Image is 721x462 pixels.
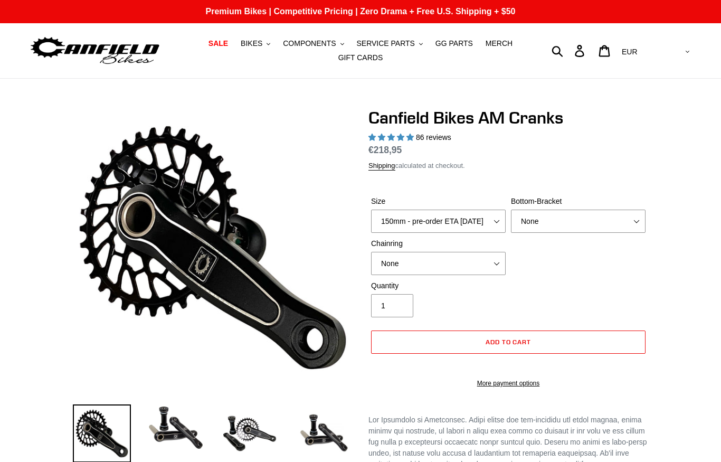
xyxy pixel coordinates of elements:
[480,36,518,51] a: MERCH
[416,133,451,142] span: 86 reviews
[278,36,349,51] button: COMPONENTS
[486,39,513,48] span: MERCH
[368,161,648,171] div: calculated at checkout.
[368,145,402,155] span: €218,95
[203,36,233,51] a: SALE
[371,379,646,388] a: More payment options
[371,280,506,291] label: Quantity
[29,34,161,68] img: Canfield Bikes
[486,338,532,346] span: Add to cart
[147,404,205,451] img: Load image into Gallery viewer, Canfield Cranks
[351,36,428,51] button: SERVICE PARTS
[208,39,228,48] span: SALE
[368,162,395,171] a: Shipping
[333,51,388,65] a: GIFT CARDS
[75,110,350,385] img: Canfield Bikes AM Cranks
[368,108,648,128] h1: Canfield Bikes AM Cranks
[338,53,383,62] span: GIFT CARDS
[356,39,414,48] span: SERVICE PARTS
[435,39,473,48] span: GG PARTS
[430,36,478,51] a: GG PARTS
[235,36,276,51] button: BIKES
[283,39,336,48] span: COMPONENTS
[371,238,506,249] label: Chainring
[368,133,416,142] span: 4.97 stars
[241,39,262,48] span: BIKES
[511,196,646,207] label: Bottom-Bracket
[371,331,646,354] button: Add to cart
[371,196,506,207] label: Size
